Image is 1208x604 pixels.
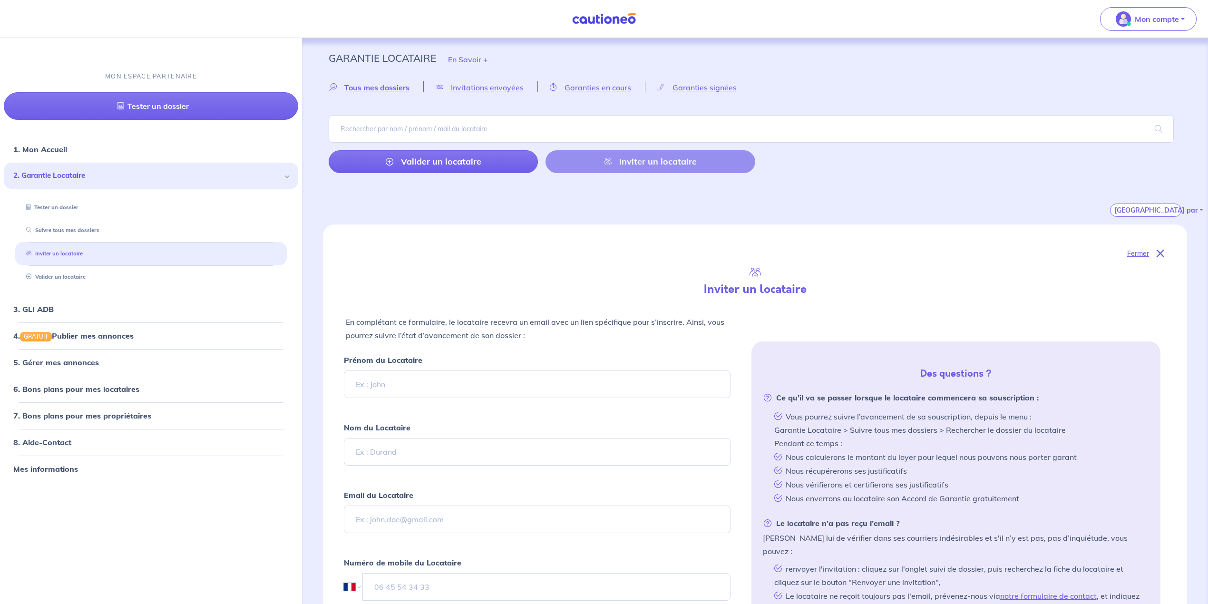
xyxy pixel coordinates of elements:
p: Fermer [1127,247,1149,260]
a: Tous mes dossiers [329,83,423,92]
span: Tous mes dossiers [344,83,409,92]
a: 6. Bons plans pour mes locataires [13,384,139,394]
p: En complétant ce formulaire, le locataire recevra un email avec un lien spécifique pour s’inscrir... [346,315,729,342]
div: 3. GLI ADB [4,300,298,319]
div: 8. Aide-Contact [4,433,298,452]
div: Mes informations [4,459,298,478]
div: 2. Garantie Locataire [4,163,298,189]
button: [GEOGRAPHIC_DATA] par [1110,204,1181,217]
h4: Inviter un locataire [547,283,963,296]
button: En Savoir + [436,46,500,73]
a: 1. Mon Accueil [13,145,67,154]
h5: Des questions ? [755,368,1157,380]
div: 7. Bons plans pour mes propriétaires [4,406,298,425]
span: search [1143,116,1174,142]
span: Invitations envoyées [451,83,524,92]
li: Nous récupérerons ses justificatifs [770,464,1150,477]
img: Cautioneo [568,13,640,25]
span: Garanties en cours [565,83,631,92]
a: 8. Aide-Contact [13,438,71,447]
input: 06 45 54 34 33 [362,573,731,601]
a: Mes informations [13,464,78,474]
input: Rechercher par nom / prénom / mail du locataire [329,115,1174,143]
button: illu_account_valid_menu.svgMon compte [1100,7,1197,31]
input: Ex : john.doe@gmail.com [344,506,731,533]
div: 6. Bons plans pour mes locataires [4,380,298,399]
a: Garanties signées [645,83,750,92]
a: 7. Bons plans pour mes propriétaires [13,411,151,420]
div: Suivre tous mes dossiers [15,223,287,238]
li: Nous calculerons le montant du loyer pour lequel nous pouvons nous porter garant [770,450,1150,464]
a: Valider un locataire [329,150,538,173]
span: Garanties signées [672,83,737,92]
a: Tester un dossier [22,204,78,211]
a: Valider un locataire [22,273,86,280]
a: 5. Gérer mes annonces [13,358,99,367]
strong: Ce qu’il va se passer lorsque le locataire commencera sa souscription : [763,391,1039,404]
a: notre formulaire de contact [1000,591,1097,601]
div: 4.GRATUITPublier mes annonces [4,326,298,345]
li: Nous enverrons au locataire son Accord de Garantie gratuitement [770,491,1150,505]
li: Nous vérifierons et certifierons ses justificatifs [770,477,1150,491]
div: Tester un dossier [15,200,287,215]
span: 2. Garantie Locataire [13,170,282,181]
div: 1. Mon Accueil [4,140,298,159]
a: Garanties en cours [538,83,645,92]
strong: Le locataire n’a pas reçu l’email ? [763,516,900,530]
p: Garantie Locataire [329,49,436,67]
strong: Numéro de mobile du Locataire [344,558,461,567]
a: Invitations envoyées [424,83,537,92]
a: Suivre tous mes dossiers [22,227,99,234]
a: Tester un dossier [4,92,298,120]
strong: Email du Locataire [344,490,413,500]
p: Mon compte [1135,13,1179,25]
div: Valider un locataire [15,269,287,285]
strong: Prénom du Locataire [344,355,422,365]
a: 3. GLI ADB [13,304,54,314]
li: renvoyer l'invitation : cliquez sur l'onglet suivi de dossier, puis recherchez la fiche du locata... [770,562,1150,589]
input: Ex : Durand [344,438,731,466]
div: 5. Gérer mes annonces [4,353,298,372]
p: MON ESPACE PARTENAIRE [105,72,197,81]
img: illu_account_valid_menu.svg [1116,11,1131,27]
div: Inviter un locataire [15,246,287,262]
li: Vous pourrez suivre l’avancement de sa souscription, depuis le menu : Garantie Locataire > Suivre... [770,409,1150,450]
a: Inviter un locataire [22,250,83,257]
a: 4.GRATUITPublier mes annonces [13,331,134,341]
strong: Nom du Locataire [344,423,410,432]
input: Ex : John [344,370,731,398]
